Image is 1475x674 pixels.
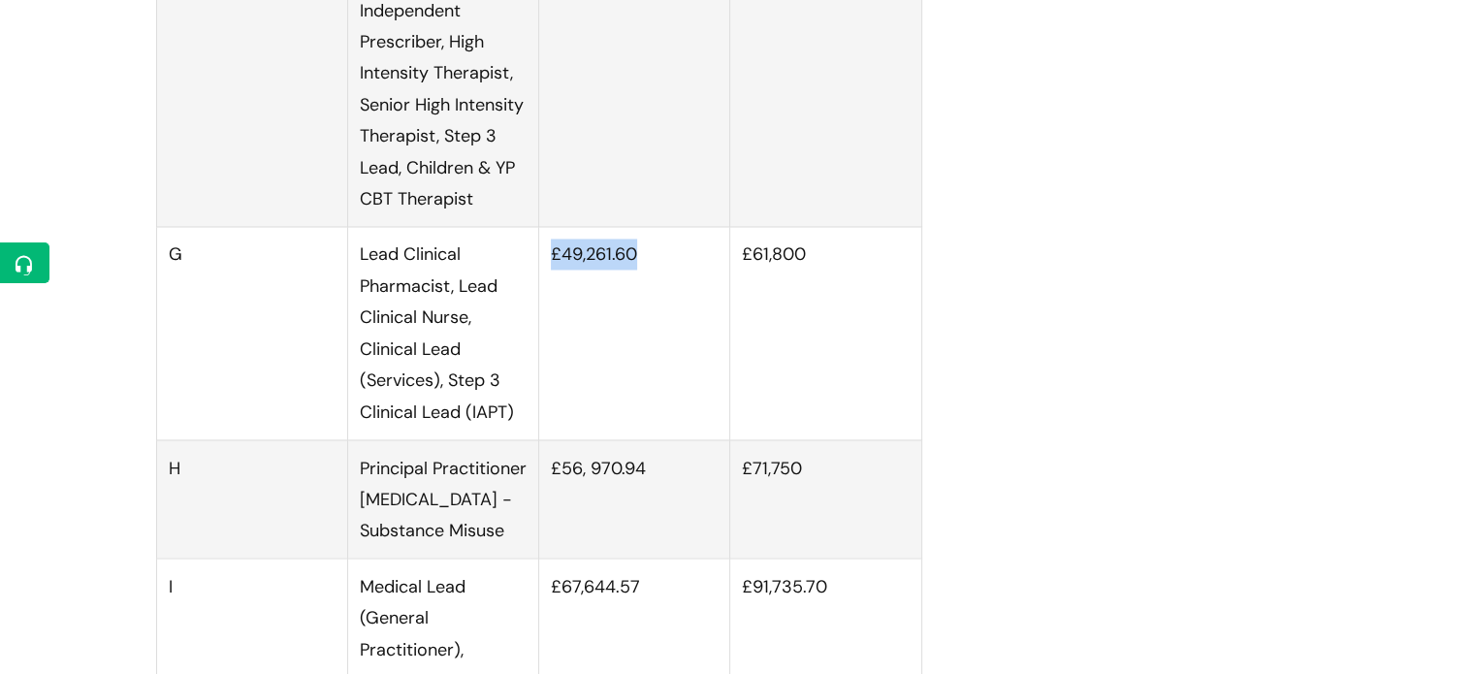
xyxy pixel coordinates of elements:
td: £56, 970.94 [539,439,730,558]
td: £49,261.60 [539,227,730,439]
td: H [156,439,347,558]
td: £71,750 [730,439,921,558]
td: £61,800 [730,227,921,439]
td: Lead Clinical Pharmacist, Lead Clinical Nurse, Clinical Lead (Services), Step 3 Clinical Lead (IAPT) [347,227,538,439]
td: Principal Practitioner [MEDICAL_DATA] - Substance Misuse [347,439,538,558]
td: G [156,227,347,439]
